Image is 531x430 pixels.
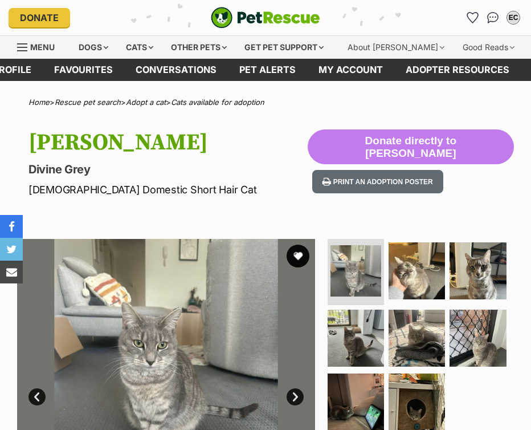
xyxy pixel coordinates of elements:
img: Photo of Bonnie [330,245,381,296]
div: Good Reads [455,36,522,59]
a: Adopt a cat [126,98,166,107]
a: Menu [17,36,63,56]
img: Photo of Bonnie [389,374,445,430]
div: Get pet support [236,36,332,59]
ul: Account quick links [463,9,522,27]
img: Photo of Bonnie [389,242,445,299]
button: Donate directly to [PERSON_NAME] [308,129,514,165]
a: Prev [28,388,46,405]
img: logo-cat-932fe2b9b8326f06289b0f2fb663e598f794de774fb13d1741a6617ecf9a85b4.svg [211,7,320,29]
a: Cats available for adoption [171,98,264,107]
a: PetRescue [211,7,320,29]
img: Photo of Bonnie [328,374,384,430]
div: Cats [118,36,161,59]
img: Photo of Bonnie [450,310,506,366]
a: Rescue pet search [55,98,121,107]
img: chat-41dd97257d64d25036548639549fe6c8038ab92f7586957e7f3b1b290dea8141.svg [487,12,499,23]
a: Adopter resources [394,59,521,81]
a: Home [28,98,50,107]
a: Favourites [43,59,124,81]
a: conversations [124,59,228,81]
a: Donate [9,8,70,27]
p: [DEMOGRAPHIC_DATA] Domestic Short Hair Cat [28,182,308,197]
h1: [PERSON_NAME] [28,129,308,156]
button: My account [504,9,522,27]
div: EC [508,12,519,23]
a: Pet alerts [228,59,307,81]
a: Favourites [463,9,481,27]
img: Photo of Bonnie [389,310,445,366]
div: Dogs [71,36,116,59]
div: About [PERSON_NAME] [340,36,452,59]
a: My account [307,59,394,81]
button: favourite [287,245,309,267]
div: Other pets [163,36,235,59]
img: Photo of Bonnie [328,310,384,366]
a: Next [287,388,304,405]
p: Divine Grey [28,161,308,177]
img: Photo of Bonnie [450,242,506,299]
button: Print an adoption poster [312,170,443,193]
span: Menu [30,42,55,52]
a: Conversations [484,9,502,27]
